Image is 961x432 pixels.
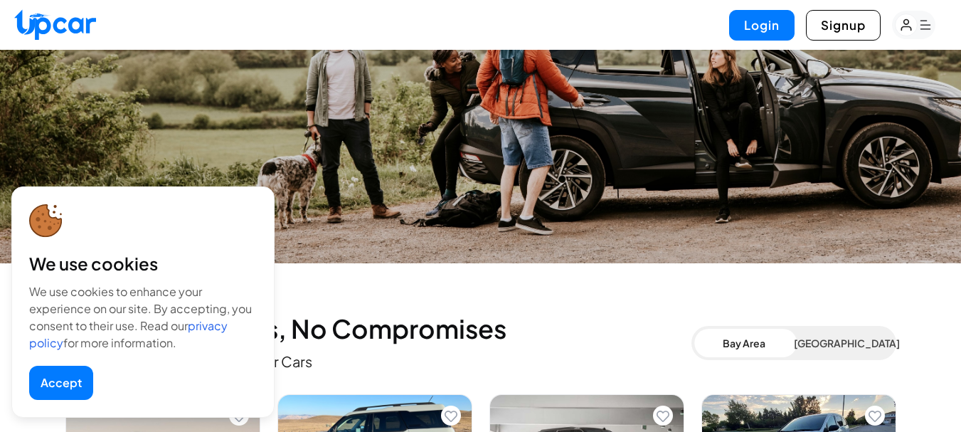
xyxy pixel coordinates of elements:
[441,406,461,426] button: Add to favorites
[65,352,691,372] p: Evs, Convertibles, Luxury, Newer Cars
[653,406,673,426] button: Add to favorites
[694,329,794,357] button: Bay Area
[14,9,96,40] img: Upcar Logo
[29,204,63,238] img: cookie-icon.svg
[865,406,885,426] button: Add to favorites
[794,329,893,357] button: [GEOGRAPHIC_DATA]
[29,283,257,352] div: We use cookies to enhance your experience on our site. By accepting, you consent to their use. Re...
[806,10,881,41] button: Signup
[29,252,257,275] div: We use cookies
[65,315,691,343] h2: Handpicked Cars, No Compromises
[29,366,93,400] button: Accept
[729,10,795,41] button: Login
